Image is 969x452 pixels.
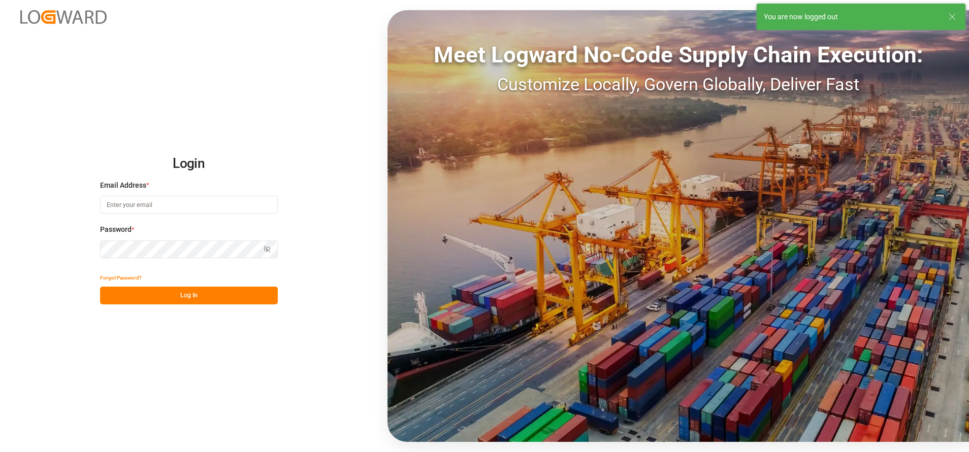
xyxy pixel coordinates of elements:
input: Enter your email [100,196,278,214]
img: Logward_new_orange.png [20,10,107,24]
div: Customize Locally, Govern Globally, Deliver Fast [387,72,969,97]
h2: Login [100,148,278,180]
div: Meet Logward No-Code Supply Chain Execution: [387,38,969,72]
button: Log In [100,287,278,304]
span: Email Address [100,180,146,191]
div: You are now logged out [764,12,939,22]
span: Password [100,224,132,235]
button: Forgot Password? [100,269,142,287]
